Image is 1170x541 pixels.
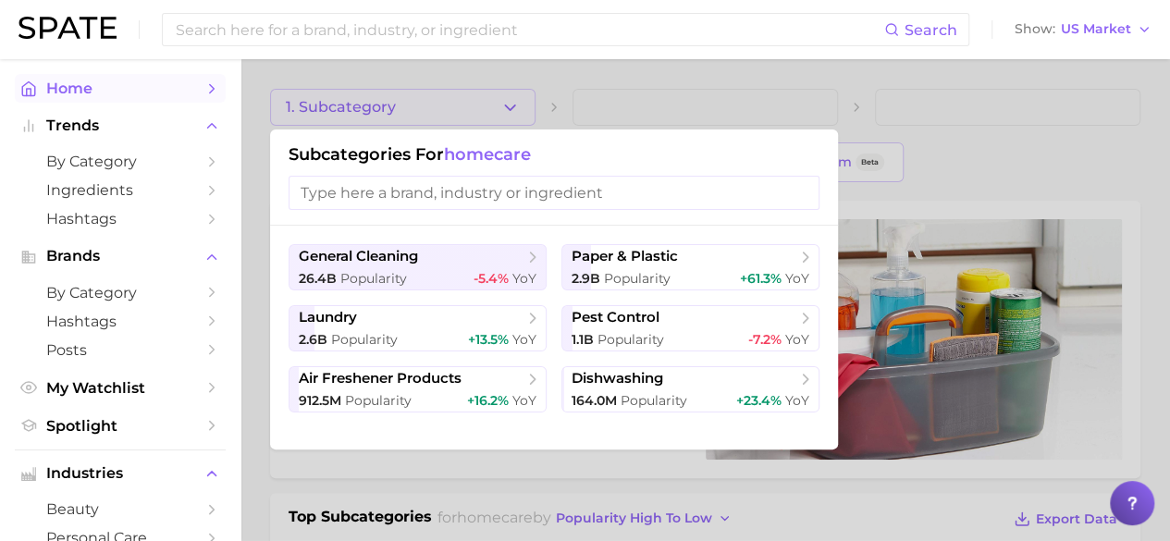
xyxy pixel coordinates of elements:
button: laundry2.6b Popularity+13.5% YoY [289,305,547,351]
a: Posts [15,336,226,364]
input: Search here for a brand, industry, or ingredient [174,14,884,45]
span: YoY [512,331,536,348]
span: Popularity [621,392,687,409]
span: 1.1b [572,331,594,348]
span: 2.9b [572,270,600,287]
span: YoY [785,392,809,409]
input: Type here a brand, industry or ingredient [289,176,819,210]
a: by Category [15,147,226,176]
span: +13.5% [468,331,509,348]
span: Popularity [597,331,664,348]
a: Ingredients [15,176,226,204]
button: Trends [15,112,226,140]
span: paper & plastic [572,248,678,265]
span: Popularity [345,392,412,409]
span: by Category [46,153,194,170]
button: Brands [15,242,226,270]
span: Trends [46,117,194,134]
button: paper & plastic2.9b Popularity+61.3% YoY [561,244,819,290]
span: -7.2% [748,331,782,348]
span: YoY [785,270,809,287]
span: YoY [785,331,809,348]
span: laundry [299,309,357,326]
span: Popularity [331,331,398,348]
img: SPATE [18,17,117,39]
span: general cleaning [299,248,418,265]
span: YoY [512,270,536,287]
span: My Watchlist [46,379,194,397]
a: My Watchlist [15,374,226,402]
button: general cleaning26.4b Popularity-5.4% YoY [289,244,547,290]
span: +61.3% [740,270,782,287]
span: Show [1015,24,1055,34]
button: ShowUS Market [1010,18,1156,42]
button: dishwashing164.0m Popularity+23.4% YoY [561,366,819,412]
span: +23.4% [736,392,782,409]
span: Spotlight [46,417,194,435]
a: Spotlight [15,412,226,440]
a: Hashtags [15,204,226,233]
span: Ingredients [46,181,194,199]
span: 164.0m [572,392,617,409]
span: beauty [46,500,194,518]
button: pest control1.1b Popularity-7.2% YoY [561,305,819,351]
a: Home [15,74,226,103]
span: Search [905,21,957,39]
span: Hashtags [46,210,194,227]
span: US Market [1061,24,1131,34]
h1: Subcategories for [289,144,819,165]
span: pest control [572,309,659,326]
span: by Category [46,284,194,301]
button: air freshener products912.5m Popularity+16.2% YoY [289,366,547,412]
span: Industries [46,465,194,482]
a: by Category [15,278,226,307]
span: YoY [512,392,536,409]
span: -5.4% [474,270,509,287]
span: 2.6b [299,331,327,348]
a: beauty [15,495,226,523]
span: Popularity [340,270,407,287]
span: 912.5m [299,392,341,409]
span: air freshener products [299,370,462,387]
span: Brands [46,248,194,264]
span: homecare [444,144,531,165]
span: Hashtags [46,313,194,330]
span: Home [46,80,194,97]
span: Popularity [604,270,671,287]
span: +16.2% [467,392,509,409]
span: dishwashing [572,370,663,387]
a: Hashtags [15,307,226,336]
span: Posts [46,341,194,359]
button: Industries [15,460,226,487]
span: 26.4b [299,270,337,287]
